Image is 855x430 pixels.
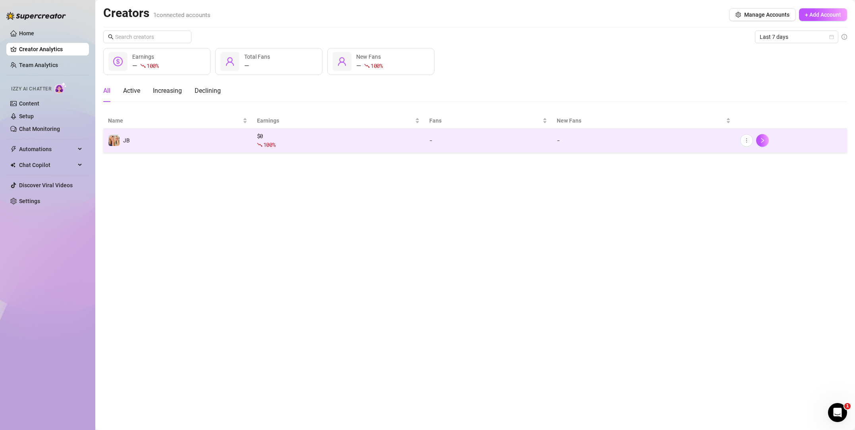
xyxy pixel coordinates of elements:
[54,82,67,94] img: AI Chatter
[103,113,252,129] th: Name
[140,63,146,69] span: fall
[19,62,58,68] a: Team Analytics
[10,162,15,168] img: Chat Copilot
[257,142,262,148] span: fall
[19,100,39,107] a: Content
[19,198,40,204] a: Settings
[103,6,210,21] h2: Creators
[244,61,270,71] div: —
[729,8,796,21] button: Manage Accounts
[760,138,765,143] span: right
[132,61,159,71] div: —
[115,33,180,41] input: Search creators
[19,159,75,171] span: Chat Copilot
[108,135,120,146] img: JB
[19,43,83,56] a: Creator Analytics
[371,62,383,69] span: 100 %
[10,146,17,152] span: thunderbolt
[123,137,130,144] span: JB
[552,113,735,129] th: New Fans
[799,8,847,21] button: + Add Account
[19,143,75,155] span: Automations
[103,86,110,96] div: All
[132,54,154,60] span: Earnings
[744,138,749,143] span: more
[6,12,66,20] img: logo-BBDzfeDw.svg
[257,116,413,125] span: Earnings
[735,12,741,17] span: setting
[244,54,270,60] span: Total Fans
[828,403,847,422] iframe: Intercom live chat
[429,116,541,125] span: Fans
[557,116,724,125] span: New Fans
[123,86,140,96] div: Active
[153,86,182,96] div: Increasing
[113,57,123,66] span: dollar-circle
[108,34,114,40] span: search
[805,12,841,18] span: + Add Account
[195,86,221,96] div: Declining
[19,126,60,132] a: Chat Monitoring
[153,12,210,19] span: 1 connected accounts
[225,57,235,66] span: user
[557,136,731,145] div: -
[11,85,51,93] span: Izzy AI Chatter
[756,134,769,147] button: right
[844,403,851,409] span: 1
[147,62,159,69] span: 100 %
[337,57,347,66] span: user
[744,12,789,18] span: Manage Accounts
[257,132,420,149] div: $ 0
[19,30,34,36] a: Home
[263,141,276,148] span: 100 %
[841,34,847,40] span: info-circle
[364,63,370,69] span: fall
[829,35,834,39] span: calendar
[108,116,241,125] span: Name
[19,113,34,119] a: Setup
[356,61,383,71] div: —
[425,113,552,129] th: Fans
[429,136,547,145] div: -
[356,54,381,60] span: New Fans
[19,182,73,188] a: Discover Viral Videos
[760,31,834,43] span: Last 7 days
[252,113,425,129] th: Earnings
